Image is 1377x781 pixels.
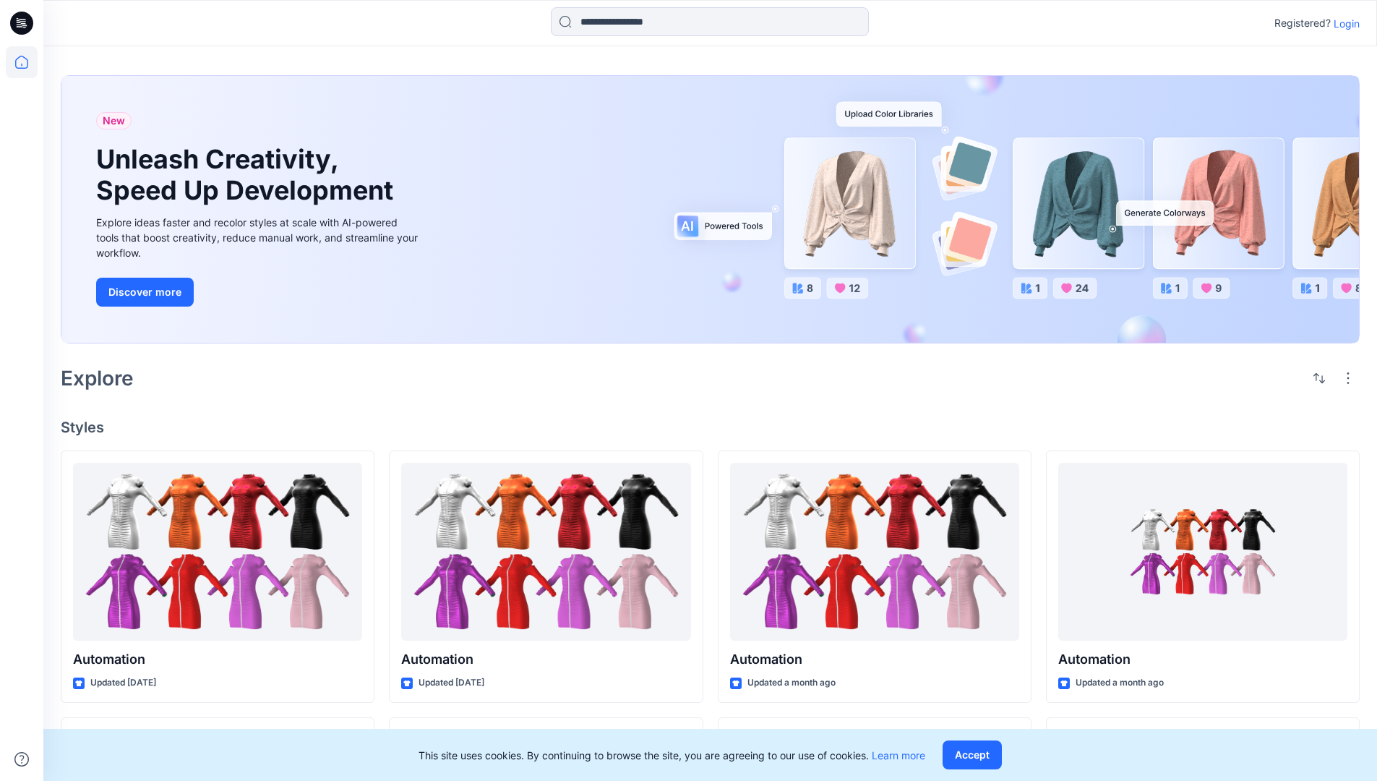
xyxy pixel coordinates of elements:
p: Automation [730,649,1019,670]
button: Accept [943,741,1002,769]
p: Registered? [1274,14,1331,32]
p: Updated [DATE] [90,675,156,691]
a: Learn more [872,749,925,761]
p: Login [1334,16,1360,31]
span: New [103,112,125,129]
a: Discover more [96,278,421,307]
a: Automation [401,463,690,641]
p: This site uses cookies. By continuing to browse the site, you are agreeing to our use of cookies. [419,748,925,763]
p: Updated [DATE] [419,675,484,691]
h1: Unleash Creativity, Speed Up Development [96,144,400,206]
p: Automation [1058,649,1347,670]
p: Automation [73,649,362,670]
div: Explore ideas faster and recolor styles at scale with AI-powered tools that boost creativity, red... [96,215,421,260]
h2: Explore [61,367,134,390]
p: Automation [401,649,690,670]
a: Automation [1058,463,1347,641]
p: Updated a month ago [1076,675,1164,691]
button: Discover more [96,278,194,307]
a: Automation [73,463,362,641]
p: Updated a month ago [747,675,836,691]
a: Automation [730,463,1019,641]
h4: Styles [61,419,1360,436]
